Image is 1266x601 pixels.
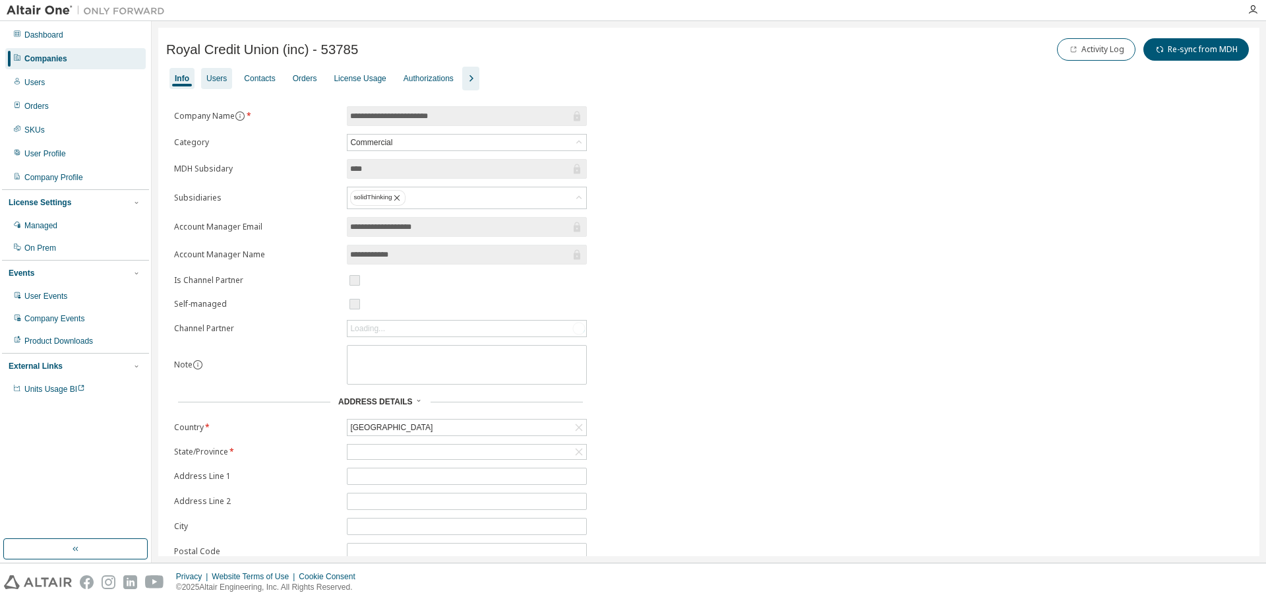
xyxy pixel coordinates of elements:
div: Orders [24,101,49,111]
div: Info [175,73,189,84]
div: [GEOGRAPHIC_DATA] [347,420,586,435]
div: Company Events [24,313,84,324]
div: Users [206,73,227,84]
img: facebook.svg [80,575,94,589]
label: City [174,521,339,532]
button: information [193,360,203,370]
button: Activity Log [1057,38,1135,61]
div: Loading... [347,321,586,336]
label: Note [174,359,193,370]
img: linkedin.svg [123,575,137,589]
div: Company Profile [24,172,83,183]
label: Subsidiaries [174,193,339,203]
label: Account Manager Email [174,222,339,232]
label: Postal Code [174,546,339,557]
div: Commercial [347,135,586,150]
div: Authorizations [404,73,454,84]
span: Address Details [338,397,412,406]
div: Companies [24,53,67,64]
div: Cookie Consent [299,571,363,582]
div: Loading... [350,323,385,334]
label: Address Line 2 [174,496,339,507]
label: Company Name [174,111,339,121]
img: altair_logo.svg [4,575,72,589]
div: Dashboard [24,30,63,40]
label: Address Line 1 [174,471,339,482]
div: Privacy [176,571,212,582]
div: User Events [24,291,67,301]
div: License Settings [9,197,71,208]
div: Users [24,77,45,88]
button: Re-sync from MDH [1143,38,1249,61]
span: Units Usage BI [24,385,85,394]
div: solidThinking [350,190,406,206]
img: youtube.svg [145,575,164,589]
div: Website Terms of Use [212,571,299,582]
button: information [235,111,245,121]
div: [GEOGRAPHIC_DATA] [348,420,435,435]
label: Is Channel Partner [174,275,339,286]
div: solidThinking [347,187,586,208]
label: MDH Subsidary [174,164,339,174]
label: Account Manager Name [174,249,339,260]
img: Altair One [7,4,171,17]
div: License Usage [334,73,386,84]
div: Product Downloads [24,336,93,346]
div: Contacts [244,73,275,84]
div: Commercial [348,135,394,150]
label: Country [174,422,339,433]
div: Orders [293,73,317,84]
label: Category [174,137,339,148]
div: SKUs [24,125,45,135]
p: © 2025 Altair Engineering, Inc. All Rights Reserved. [176,582,363,593]
img: instagram.svg [102,575,115,589]
label: Self-managed [174,299,339,309]
label: State/Province [174,447,339,457]
div: User Profile [24,148,66,159]
div: Managed [24,220,57,231]
div: External Links [9,361,63,371]
span: Royal Credit Union (inc) - 53785 [166,42,358,57]
label: Channel Partner [174,323,339,334]
div: Events [9,268,34,278]
div: On Prem [24,243,56,253]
